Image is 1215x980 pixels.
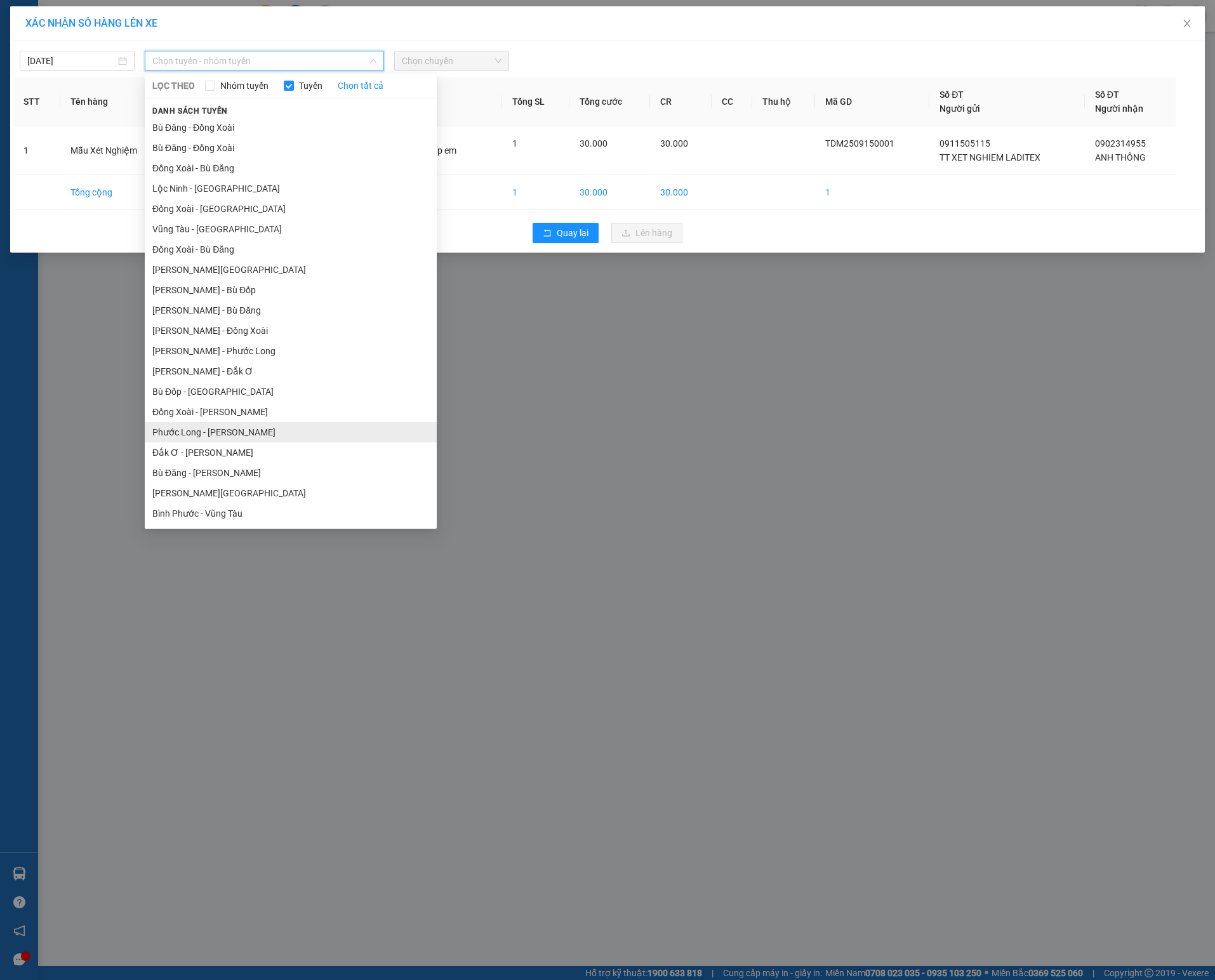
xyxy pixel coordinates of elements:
[145,158,437,178] li: Đồng Xoài - Bù Đăng
[815,175,929,210] td: 1
[145,321,437,341] li: [PERSON_NAME] - Đồng Xoài
[60,77,171,126] th: Tên hàng
[939,138,990,149] span: 0911505115
[1095,138,1146,149] span: 0902314955
[752,77,815,126] th: Thu hộ
[650,77,712,126] th: CR
[27,54,116,68] input: 15/09/2025
[939,103,980,114] span: Người gửi
[815,77,929,126] th: Mã GD
[502,77,569,126] th: Tổng SL
[25,17,157,29] span: XÁC NHẬN SỐ HÀNG LÊN XE
[60,175,171,210] td: Tổng cộng
[152,51,376,70] span: Chọn tuyến - nhóm tuyến
[369,57,377,65] span: down
[939,152,1040,162] span: TT XET NGHIEM LADITEX
[533,223,599,243] button: rollbackQuay lại
[145,361,437,381] li: [PERSON_NAME] - Đắk Ơ
[1095,152,1146,162] span: ANH THÔNG
[1169,6,1205,42] button: Close
[611,223,682,243] button: uploadLên hàng
[580,138,607,149] span: 30.000
[145,178,437,199] li: Lộc Ninh - [GEOGRAPHIC_DATA]
[145,280,437,300] li: [PERSON_NAME] - Bù Đốp
[215,79,274,93] span: Nhóm tuyến
[145,422,437,442] li: Phước Long - [PERSON_NAME]
[145,138,437,158] li: Bù Đăng - Đồng Xoài
[825,138,894,149] span: TDM2509150001
[557,226,588,240] span: Quay lại
[402,51,501,70] span: Chọn chuyến
[145,503,437,524] li: Bình Phước - Vũng Tàu
[145,483,437,503] li: [PERSON_NAME][GEOGRAPHIC_DATA]
[939,89,964,100] span: Số ĐT
[145,105,236,117] span: Danh sách tuyến
[13,126,60,175] td: 1
[145,219,437,239] li: Vũng Tàu - [GEOGRAPHIC_DATA]
[145,463,437,483] li: Bù Đăng - [PERSON_NAME]
[294,79,328,93] span: Tuyến
[1095,89,1119,100] span: Số ĐT
[60,126,171,175] td: Mẫu Xét Nghiệm
[512,138,517,149] span: 1
[569,175,650,210] td: 30.000
[502,175,569,210] td: 1
[145,117,437,138] li: Bù Đăng - Đồng Xoài
[1182,18,1192,29] span: close
[145,402,437,422] li: Đồng Xoài - [PERSON_NAME]
[338,79,383,93] a: Chọn tất cả
[1095,103,1143,114] span: Người nhận
[145,381,437,402] li: Bù Đốp - [GEOGRAPHIC_DATA]
[650,175,712,210] td: 30.000
[145,239,437,260] li: Đồng Xoài - Bù Đăng
[569,77,650,126] th: Tổng cước
[152,79,195,93] span: LỌC THEO
[543,228,552,239] span: rollback
[712,77,752,126] th: CC
[13,77,60,126] th: STT
[145,442,437,463] li: Đắk Ơ - [PERSON_NAME]
[145,341,437,361] li: [PERSON_NAME] - Phước Long
[145,300,437,321] li: [PERSON_NAME] - Bù Đăng
[145,260,437,280] li: [PERSON_NAME][GEOGRAPHIC_DATA]
[145,199,437,219] li: Đồng Xoài - [GEOGRAPHIC_DATA]
[660,138,688,149] span: 30.000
